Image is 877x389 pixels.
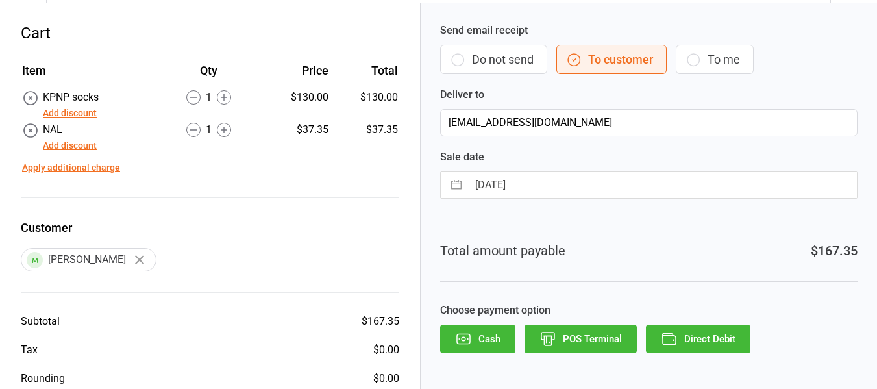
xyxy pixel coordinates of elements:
div: $0.00 [373,371,399,386]
div: Rounding [21,371,65,386]
label: Choose payment option [440,303,858,318]
div: 1 [158,90,259,105]
div: $167.35 [362,314,399,329]
td: $130.00 [334,90,399,121]
button: Add discount [43,139,97,153]
div: Price [260,62,328,79]
label: Send email receipt [440,23,858,38]
th: Item [22,62,157,88]
button: Do not send [440,45,547,74]
span: NAL [43,123,62,136]
div: $167.35 [811,241,858,260]
label: Sale date [440,149,858,165]
th: Total [334,62,399,88]
button: To me [676,45,754,74]
div: Tax [21,342,38,358]
td: $37.35 [334,122,399,153]
div: Subtotal [21,314,60,329]
label: Deliver to [440,87,858,103]
label: Customer [21,219,399,236]
div: Cart [21,21,399,45]
span: KPNP socks [43,91,99,103]
button: Direct Debit [646,325,750,353]
input: Customer Email [440,109,858,136]
button: Apply additional charge [22,161,120,175]
div: $0.00 [373,342,399,358]
div: [PERSON_NAME] [21,248,156,271]
div: $37.35 [260,122,328,138]
th: Qty [158,62,259,88]
button: Cash [440,325,515,353]
button: Add discount [43,107,97,120]
div: 1 [158,122,259,138]
div: Total amount payable [440,241,565,260]
button: To customer [556,45,667,74]
button: POS Terminal [525,325,637,353]
div: $130.00 [260,90,328,105]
